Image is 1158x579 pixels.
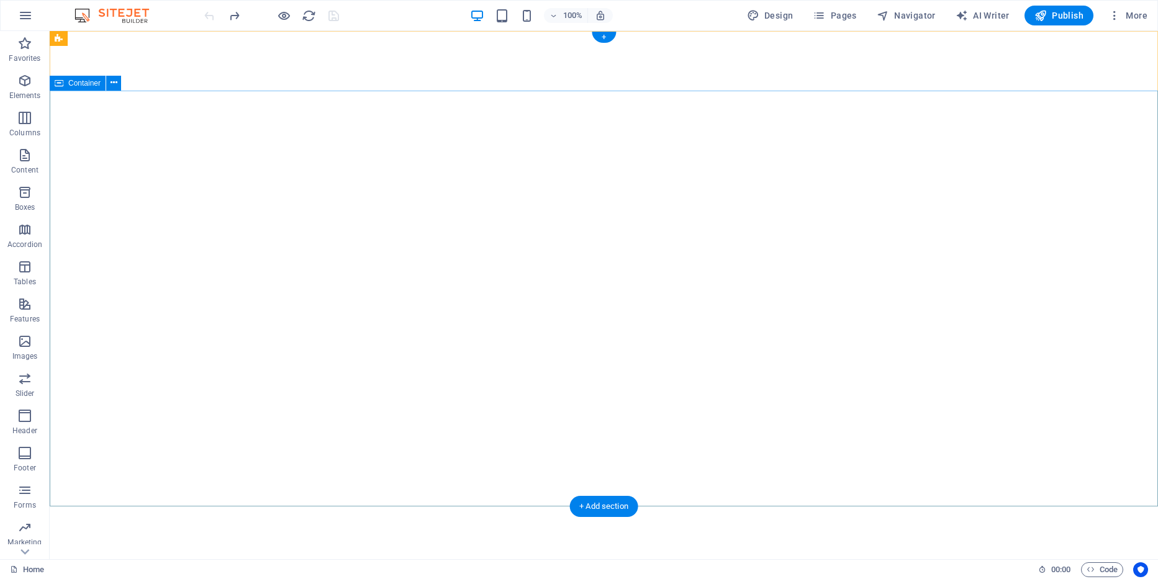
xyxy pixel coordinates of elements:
button: Click here to leave preview mode and continue editing [276,8,291,23]
p: Boxes [15,202,35,212]
p: Favorites [9,53,40,63]
button: 100% [544,8,588,23]
p: Header [12,426,37,436]
span: : [1060,565,1062,574]
div: Design (Ctrl+Alt+Y) [742,6,798,25]
span: Code [1087,562,1118,577]
p: Footer [14,463,36,473]
p: Columns [9,128,40,138]
button: Design [742,6,798,25]
button: redo [227,8,242,23]
button: Publish [1025,6,1093,25]
h6: Session time [1038,562,1071,577]
p: Features [10,314,40,324]
span: Publish [1034,9,1083,22]
p: Slider [16,388,35,398]
i: On resize automatically adjust zoom level to fit chosen device. [595,10,606,21]
span: More [1108,9,1147,22]
img: Editor Logo [71,8,165,23]
span: 00 00 [1051,562,1070,577]
p: Marketing [7,537,42,547]
p: Accordion [7,240,42,249]
button: Pages [808,6,861,25]
p: Tables [14,277,36,287]
p: Forms [14,500,36,510]
span: Navigator [877,9,936,22]
button: More [1103,6,1152,25]
p: Images [12,351,38,361]
i: Redo: Move elements (Ctrl+Y, ⌘+Y) [227,9,242,23]
button: reload [301,8,316,23]
button: Usercentrics [1133,562,1148,577]
span: Design [747,9,794,22]
button: Code [1081,562,1123,577]
span: AI Writer [956,9,1010,22]
div: + Add section [569,496,638,517]
h6: 100% [563,8,582,23]
button: AI Writer [951,6,1015,25]
span: Pages [813,9,856,22]
p: Content [11,165,38,175]
div: + [592,32,616,43]
a: Click to cancel selection. Double-click to open Pages [10,562,44,577]
p: Elements [9,91,41,101]
i: Reload page [302,9,316,23]
span: Container [68,79,101,87]
button: Navigator [872,6,941,25]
